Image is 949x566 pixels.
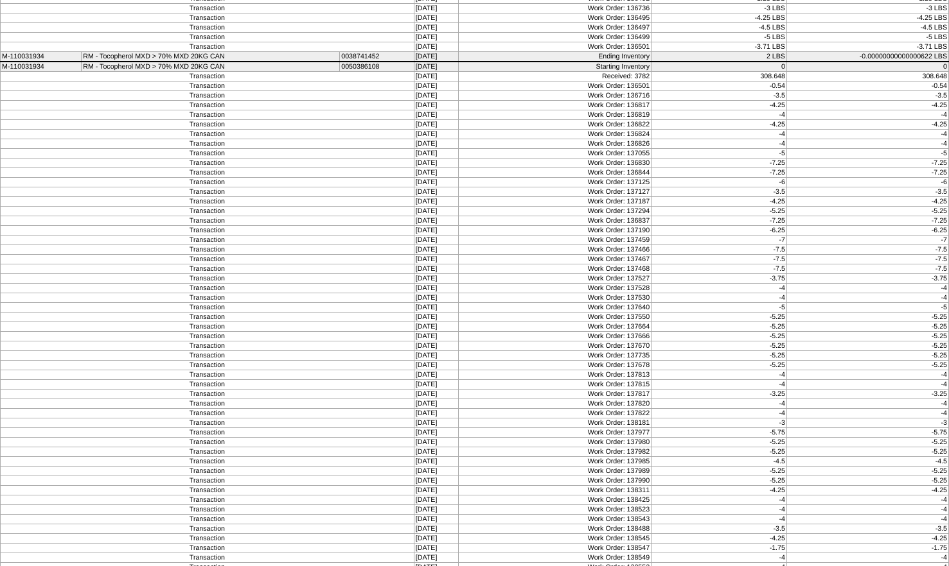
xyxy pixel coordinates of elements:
[458,505,652,515] td: Work Order: 138523
[1,428,414,438] td: Transaction
[1,120,414,130] td: Transaction
[786,313,948,322] td: -5.25
[414,544,458,553] td: [DATE]
[414,351,458,361] td: [DATE]
[652,332,787,341] td: -5.25
[652,534,787,544] td: -4.25
[652,457,787,467] td: -4.5
[786,274,948,284] td: -3.75
[1,341,414,351] td: Transaction
[786,178,948,187] td: -6
[414,197,458,207] td: [DATE]
[414,322,458,332] td: [DATE]
[786,428,948,438] td: -5.75
[786,370,948,380] td: -4
[458,370,652,380] td: Work Order: 137813
[458,418,652,428] td: Work Order: 138181
[652,120,787,130] td: -4.25
[1,370,414,380] td: Transaction
[414,4,458,13] td: [DATE]
[652,409,787,418] td: -4
[458,476,652,486] td: Work Order: 137990
[82,52,340,62] td: RM - Tocopherol MXD > 70% MXD 20KG CAN
[786,149,948,159] td: -5
[458,313,652,322] td: Work Order: 137550
[458,110,652,120] td: Work Order: 136819
[458,495,652,505] td: Work Order: 138425
[1,390,414,399] td: Transaction
[1,72,414,81] td: Transaction
[458,130,652,139] td: Work Order: 136824
[786,361,948,370] td: -5.25
[652,130,787,139] td: -4
[786,81,948,91] td: -0.54
[652,390,787,399] td: -3.25
[1,274,414,284] td: Transaction
[652,293,787,303] td: -4
[652,216,787,226] td: -7.25
[414,207,458,216] td: [DATE]
[652,23,787,33] td: -4.5 LBS
[414,81,458,91] td: [DATE]
[458,544,652,553] td: Work Order: 138547
[652,236,787,245] td: -7
[458,486,652,495] td: Work Order: 138311
[414,264,458,274] td: [DATE]
[1,438,414,447] td: Transaction
[652,505,787,515] td: -4
[652,255,787,264] td: -7.5
[458,264,652,274] td: Work Order: 137468
[414,33,458,42] td: [DATE]
[414,380,458,390] td: [DATE]
[1,226,414,236] td: Transaction
[414,42,458,52] td: [DATE]
[652,187,787,197] td: -3.5
[458,33,652,42] td: Work Order: 136499
[414,409,458,418] td: [DATE]
[786,226,948,236] td: -6.25
[458,524,652,534] td: Work Order: 138488
[414,110,458,120] td: [DATE]
[652,476,787,486] td: -5.25
[786,4,948,13] td: -3 LBS
[458,62,652,72] td: Starting Inventory
[458,178,652,187] td: Work Order: 137125
[414,236,458,245] td: [DATE]
[414,149,458,159] td: [DATE]
[414,293,458,303] td: [DATE]
[1,168,414,178] td: Transaction
[786,457,948,467] td: -4.5
[652,264,787,274] td: -7.5
[1,101,414,110] td: Transaction
[1,110,414,120] td: Transaction
[458,303,652,313] td: Work Order: 137640
[414,91,458,101] td: [DATE]
[1,216,414,226] td: Transaction
[414,332,458,341] td: [DATE]
[458,467,652,476] td: Work Order: 137989
[458,42,652,52] td: Work Order: 136501
[1,245,414,255] td: Transaction
[458,274,652,284] td: Work Order: 137527
[340,52,414,62] td: 0038741452
[652,72,787,81] td: 308.648
[1,515,414,524] td: Transaction
[652,380,787,390] td: -4
[458,428,652,438] td: Work Order: 137977
[414,313,458,322] td: [DATE]
[652,486,787,495] td: -4.25
[458,139,652,149] td: Work Order: 136826
[458,553,652,563] td: Work Order: 138549
[1,332,414,341] td: Transaction
[458,207,652,216] td: Work Order: 137294
[652,370,787,380] td: -4
[414,428,458,438] td: [DATE]
[458,13,652,23] td: Work Order: 136495
[1,264,414,274] td: Transaction
[786,23,948,33] td: -4.5 LBS
[652,159,787,168] td: -7.25
[458,23,652,33] td: Work Order: 136497
[458,236,652,245] td: Work Order: 137459
[414,101,458,110] td: [DATE]
[414,303,458,313] td: [DATE]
